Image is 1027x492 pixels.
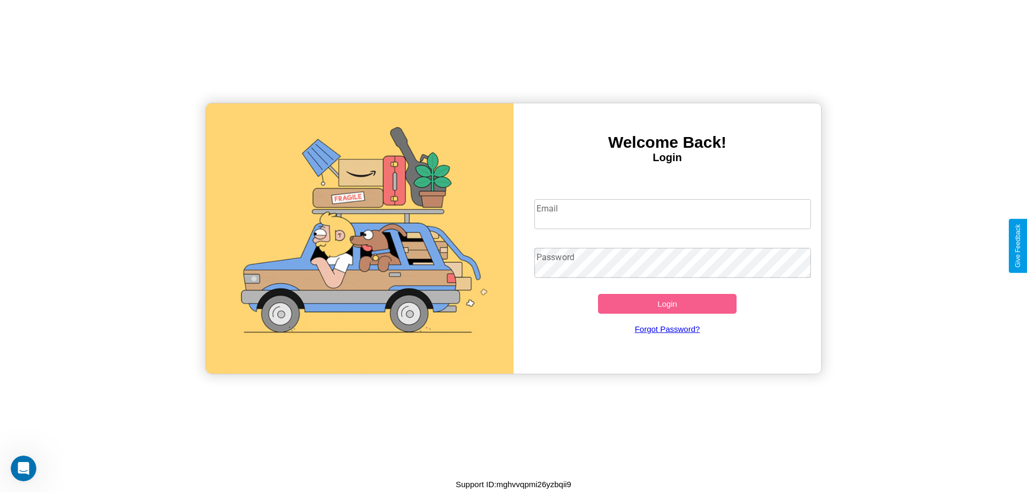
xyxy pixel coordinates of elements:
a: Forgot Password? [529,314,806,344]
img: gif [206,103,513,374]
h4: Login [513,152,821,164]
h3: Welcome Back! [513,133,821,152]
button: Login [598,294,737,314]
iframe: Intercom live chat [11,456,36,481]
div: Give Feedback [1014,224,1022,268]
p: Support ID: mghvvqpmi26yzbqii9 [456,477,571,491]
